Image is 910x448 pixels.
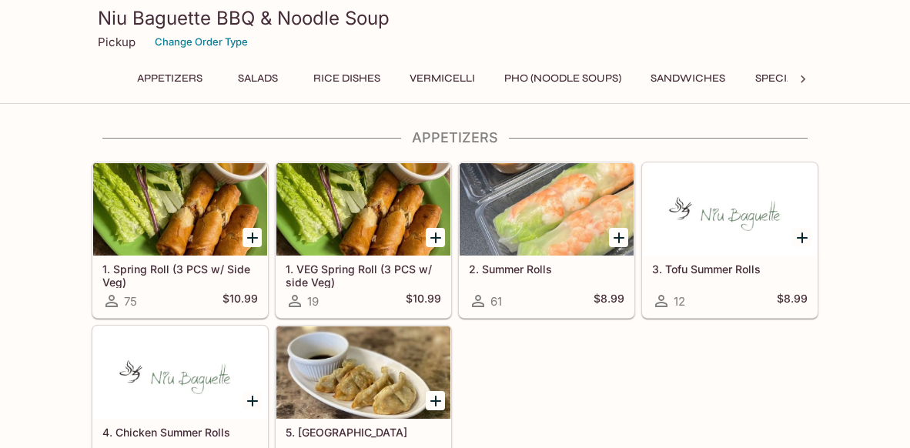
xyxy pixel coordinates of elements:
button: Add 3. Tofu Summer Rolls [792,228,811,247]
h5: 1. VEG Spring Roll (3 PCS w/ side Veg) [286,262,441,288]
h5: 3. Tofu Summer Rolls [652,262,808,276]
button: Add 2. Summer Rolls [609,228,628,247]
button: Sandwiches [642,68,734,89]
button: Specials [746,68,815,89]
h3: Niu Baguette BBQ & Noodle Soup [98,6,812,30]
button: Pho (Noodle Soups) [496,68,630,89]
div: 2. Summer Rolls [460,163,634,256]
div: 3. Tofu Summer Rolls [643,163,817,256]
div: 5. Gyoza [276,326,450,419]
button: Add 5. Gyoza [426,391,445,410]
p: Pickup [98,35,135,49]
a: 1. Spring Roll (3 PCS w/ Side Veg)75$10.99 [92,162,268,318]
span: 12 [674,294,685,309]
a: 1. VEG Spring Roll (3 PCS w/ side Veg)19$10.99 [276,162,451,318]
button: Add 1. Spring Roll (3 PCS w/ Side Veg) [243,228,262,247]
h5: 5. [GEOGRAPHIC_DATA] [286,426,441,439]
h5: $8.99 [777,292,808,310]
button: Add 1. VEG Spring Roll (3 PCS w/ side Veg) [426,228,445,247]
span: 75 [124,294,137,309]
a: 2. Summer Rolls61$8.99 [459,162,634,318]
div: 1. Spring Roll (3 PCS w/ Side Veg) [93,163,267,256]
div: 4. Chicken Summer Rolls [93,326,267,419]
h5: 2. Summer Rolls [469,262,624,276]
button: Add 4. Chicken Summer Rolls [243,391,262,410]
div: 1. VEG Spring Roll (3 PCS w/ side Veg) [276,163,450,256]
span: 61 [490,294,502,309]
h5: $8.99 [594,292,624,310]
h4: Appetizers [92,129,818,146]
h5: 1. Spring Roll (3 PCS w/ Side Veg) [102,262,258,288]
button: Vermicelli [401,68,483,89]
h5: $10.99 [222,292,258,310]
a: 3. Tofu Summer Rolls12$8.99 [642,162,818,318]
h5: $10.99 [406,292,441,310]
button: Rice Dishes [305,68,389,89]
button: Salads [223,68,293,89]
button: Appetizers [129,68,211,89]
h5: 4. Chicken Summer Rolls [102,426,258,439]
button: Change Order Type [148,30,255,54]
span: 19 [307,294,319,309]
